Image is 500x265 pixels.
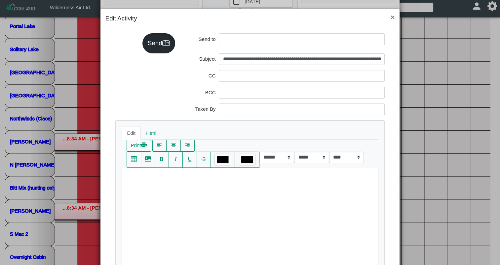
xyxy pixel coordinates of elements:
[152,140,167,152] button: text left
[180,140,195,152] button: text right
[183,53,217,65] label: Subject
[159,156,165,162] svg: type bold
[131,156,137,162] svg: table
[141,142,147,148] svg: printer fill
[184,142,191,148] svg: text right
[122,127,141,140] a: Edit
[155,152,169,168] button: type bold
[183,70,217,82] label: CC
[127,152,141,168] button: table
[141,127,162,140] a: Html
[187,156,193,162] svg: type underline
[183,33,217,45] label: Send to
[145,156,151,162] svg: image fill
[183,87,217,99] label: BCC
[171,142,177,148] svg: text center
[105,14,137,23] h5: Edit Activity
[169,152,183,168] button: type italic
[127,140,151,152] button: Printprinter fill
[385,9,400,26] button: Close
[166,140,180,152] button: text center
[156,142,163,148] svg: text left
[197,152,211,168] button: type strikethrough
[182,152,197,168] button: type underline
[173,156,179,162] svg: type italic
[201,156,207,162] svg: type strikethrough
[141,152,155,168] button: image fill
[183,103,217,115] label: Taken By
